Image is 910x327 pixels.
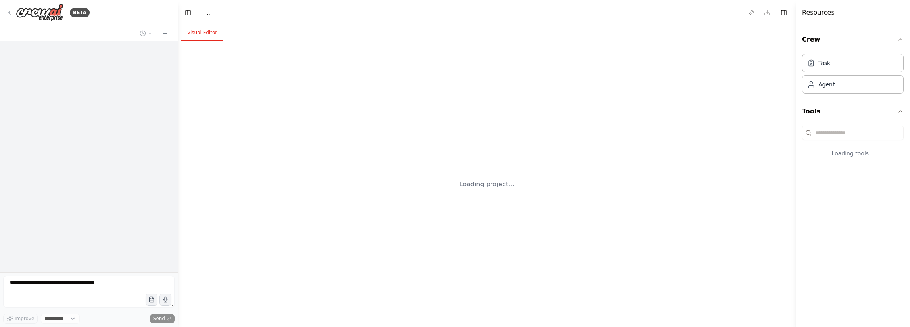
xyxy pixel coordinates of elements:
[3,314,38,324] button: Improve
[70,8,90,17] div: BETA
[207,9,212,17] nav: breadcrumb
[802,100,904,122] button: Tools
[182,7,194,18] button: Hide left sidebar
[802,122,904,170] div: Tools
[459,180,515,189] div: Loading project...
[818,80,835,88] div: Agent
[153,316,165,322] span: Send
[802,143,904,164] div: Loading tools...
[146,294,157,306] button: Upload files
[802,29,904,51] button: Crew
[159,29,171,38] button: Start a new chat
[818,59,830,67] div: Task
[802,8,835,17] h4: Resources
[159,294,171,306] button: Click to speak your automation idea
[778,7,789,18] button: Hide right sidebar
[136,29,156,38] button: Switch to previous chat
[150,314,175,323] button: Send
[16,4,63,21] img: Logo
[207,9,212,17] span: ...
[15,316,34,322] span: Improve
[181,25,223,41] button: Visual Editor
[802,51,904,100] div: Crew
